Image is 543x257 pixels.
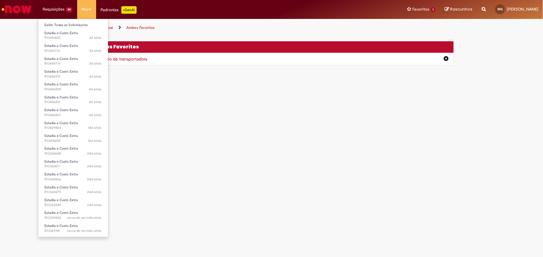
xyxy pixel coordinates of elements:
[44,43,78,48] span: Estadia e Custo Extra
[87,151,102,156] span: 24d atrás
[44,61,102,66] span: R13449719
[82,6,91,12] span: More
[38,56,108,67] a: Aberto R13449719 : Estadia e Custo Extra
[43,6,64,12] span: Requisições
[44,113,102,118] span: R13446067
[38,94,108,106] a: Aberto R13446831 : Estadia e Custo Extra
[89,113,102,117] time: 25/08/2025 18:19:07
[89,48,102,53] span: 3d atrás
[38,30,108,41] a: Aberto R13451820 : Estadia e Custo Extra
[44,48,102,53] span: R13451714
[44,95,78,100] span: Estadia e Custo Extra
[1,3,33,16] img: ServiceNow
[90,22,454,34] ul: Trilhas de página
[87,151,102,156] time: 06/08/2025 15:58:24
[38,235,108,247] a: Aberto R13329667 : Estadia e Custo Extra
[44,228,102,233] span: R13329741
[38,133,108,144] a: Aberto R13418209 : Estadia e Custo Extra
[89,100,102,104] time: 26/08/2025 09:03:28
[88,125,102,130] span: 10d atrás
[87,164,102,169] span: 24d atrás
[101,6,137,14] div: Padroniza
[127,25,155,30] a: Ambev Favoritos
[44,100,102,105] span: R13446831
[87,177,102,182] span: 24d atrás
[44,172,78,177] span: Estadia e Custo Extra
[44,190,102,195] span: R13360479
[67,215,102,220] time: 28/07/2025 15:27:11
[44,74,102,79] span: R13446991
[38,22,108,29] a: Exibir Todas as Solicitações
[44,35,102,40] span: R13451820
[44,210,78,215] span: Estadia e Custo Extra
[44,159,78,164] span: Estadia e Custo Extra
[38,107,108,118] a: Aberto R13446067 : Estadia e Custo Extra
[95,56,147,62] a: Cadastro de transportadora
[121,6,137,14] p: +GenAi
[431,7,435,12] span: 1
[44,108,78,112] span: Estadia e Custo Extra
[87,203,102,207] time: 06/08/2025 15:11:41
[44,133,78,138] span: Estadia e Custo Extra
[38,223,108,234] a: Aberto R13329741 : Estadia e Custo Extra
[412,6,429,12] span: Favoritos
[38,81,108,92] a: Aberto R13446890 : Estadia e Custo Extra
[44,146,78,151] span: Estadia e Custo Extra
[87,190,102,194] time: 06/08/2025 15:27:29
[44,138,102,143] span: R13418209
[67,215,102,220] span: cerca de um mês atrás
[498,7,503,11] span: MG
[67,228,102,233] span: cerca de um mês atrás
[89,35,102,40] span: 3d atrás
[44,185,78,190] span: Estadia e Custo Extra
[89,61,102,66] span: 3d atrás
[44,164,102,169] span: R13360611
[44,236,78,241] span: Estadia e Custo Extra
[87,203,102,207] span: 24d atrás
[67,228,102,233] time: 28/07/2025 15:14:03
[44,69,78,74] span: Estadia e Custo Extra
[44,151,102,156] span: R13360680
[89,87,102,92] time: 26/08/2025 09:11:46
[44,125,102,130] span: R13429864
[99,43,139,50] span: Meus Favoritos
[44,56,78,61] span: Estadia e Custo Extra
[44,203,102,208] span: R13360349
[38,68,108,80] a: Aberto R13446991 : Estadia e Custo Extra
[38,210,108,221] a: Aberto R13329832 : Estadia e Custo Extra
[445,7,472,12] a: Rascunhos
[89,113,102,117] span: 4d atrás
[44,198,78,202] span: Estadia e Custo Extra
[88,125,102,130] time: 19/08/2025 16:52:47
[66,7,73,12] span: 99
[87,164,102,169] time: 06/08/2025 15:48:34
[89,35,102,40] time: 27/08/2025 11:17:43
[44,215,102,220] span: R13329832
[38,184,108,196] a: Aberto R13360479 : Estadia e Custo Extra
[87,177,102,182] time: 06/08/2025 15:40:34
[44,177,102,182] span: R13360566
[44,87,102,92] span: R13446890
[507,7,538,12] span: [PERSON_NAME]
[38,19,108,237] ul: Requisições
[44,82,78,87] span: Estadia e Custo Extra
[88,138,102,143] span: 16d atrás
[450,6,472,12] span: Rascunhos
[38,158,108,170] a: Aberto R13360611 : Estadia e Custo Extra
[44,31,78,35] span: Estadia e Custo Extra
[38,43,108,54] a: Aberto R13451714 : Estadia e Custo Extra
[38,171,108,183] a: Aberto R13360566 : Estadia e Custo Extra
[44,223,78,228] span: Estadia e Custo Extra
[38,145,108,157] a: Aberto R13360680 : Estadia e Custo Extra
[38,120,108,131] a: Aberto R13429864 : Estadia e Custo Extra
[38,197,108,208] a: Aberto R13360349 : Estadia e Custo Extra
[89,100,102,104] span: 4d atrás
[44,121,78,125] span: Estadia e Custo Extra
[89,87,102,92] span: 4d atrás
[87,190,102,194] span: 24d atrás
[89,74,102,79] span: 4d atrás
